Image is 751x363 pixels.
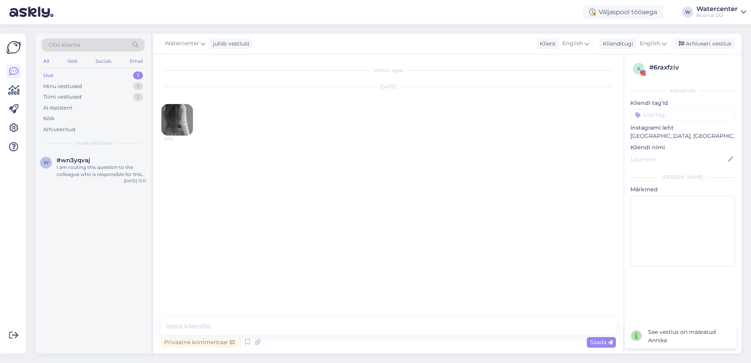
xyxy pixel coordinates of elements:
[161,104,193,136] img: attachment
[630,87,735,94] div: Kliendi info
[42,56,51,66] div: All
[537,40,556,48] div: Klient
[133,93,143,101] div: 1
[161,83,616,90] div: [DATE]
[57,157,90,164] span: #wn3yqvaj
[630,143,735,152] p: Kliendi nimi
[164,136,193,142] span: 15:32
[75,139,112,147] span: Uued vestlused
[43,93,82,101] div: Tiimi vestlused
[57,164,146,178] div: I am routing this question to the colleague who is responsible for this topic. The reply might ta...
[43,82,82,90] div: Minu vestlused
[165,39,199,48] span: Watercenter
[66,56,79,66] div: Web
[43,126,75,134] div: Arhiveeritud
[637,66,640,71] span: 6
[128,56,145,66] div: Email
[133,82,143,90] div: 1
[210,40,250,48] div: juhib vestlust
[161,337,238,348] div: Privaatne kommentaar
[696,6,746,18] a: WatercenterNoorus OÜ
[590,339,613,346] span: Saada
[43,115,55,123] div: Kõik
[648,328,730,345] div: See vestlus on määratud Annika
[49,41,80,49] span: Otsi kliente
[649,63,733,72] div: # 6raxfziv
[600,40,633,48] div: Klienditugi
[44,159,49,165] span: w
[631,155,726,164] input: Lisa nimi
[630,109,735,121] input: Lisa tag
[682,7,693,18] div: W
[696,12,738,18] div: Noorus OÜ
[94,56,113,66] div: Socials
[630,185,735,194] p: Märkmed
[640,39,660,48] span: English
[583,5,663,19] div: Väljaspool tööaega
[630,174,735,181] div: [PERSON_NAME]
[630,99,735,107] p: Kliendi tag'id
[124,178,146,184] div: [DATE] 15:11
[43,71,53,79] div: Uus
[43,104,72,112] div: AI Assistent
[630,132,735,140] p: [GEOGRAPHIC_DATA], [GEOGRAPHIC_DATA]
[133,71,143,79] div: 1
[6,40,21,55] img: Askly Logo
[674,38,735,49] div: Arhiveeri vestlus
[630,124,735,132] p: Instagrami leht
[696,6,738,12] div: Watercenter
[562,39,583,48] span: English
[161,67,616,74] div: Vestlus algas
